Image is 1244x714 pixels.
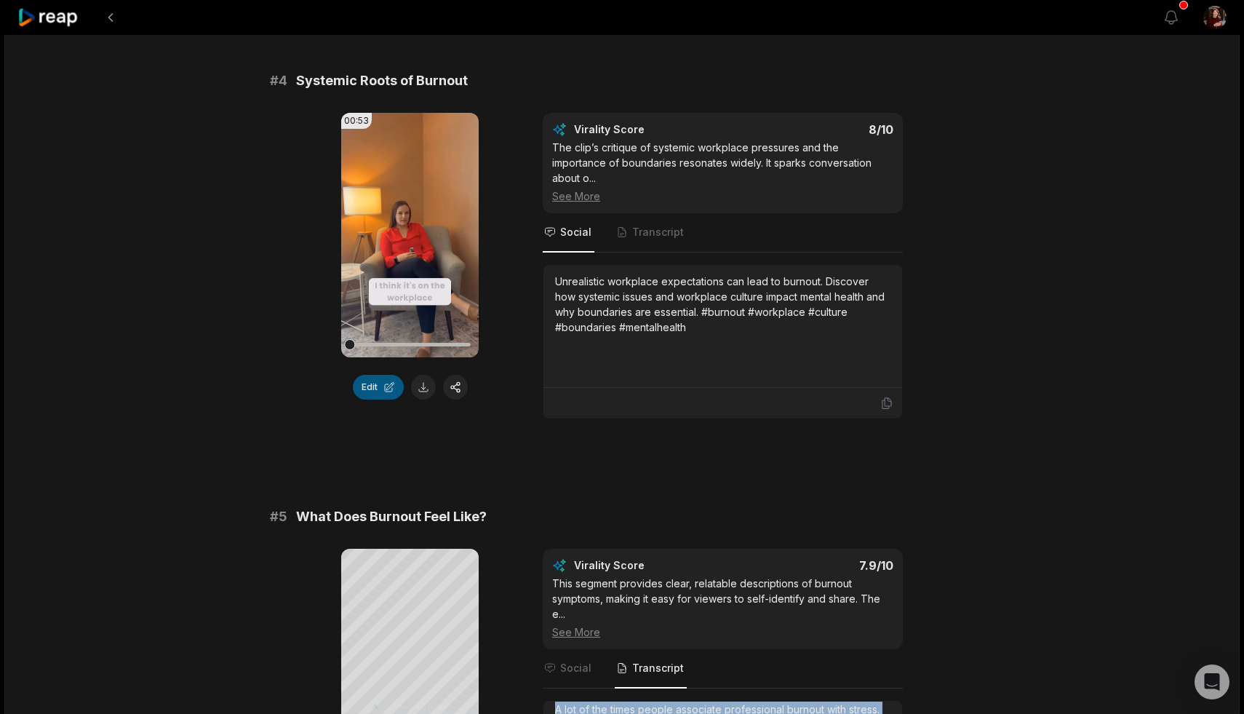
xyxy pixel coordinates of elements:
video: Your browser does not support mp4 format. [341,113,479,357]
div: See More [552,624,893,640]
div: Virality Score [574,122,730,137]
span: Transcript [632,661,684,675]
span: Transcript [632,225,684,239]
span: # 5 [270,507,287,527]
span: What Does Burnout Feel Like? [296,507,487,527]
div: 8 /10 [738,122,894,137]
button: Edit [353,375,404,400]
span: Systemic Roots of Burnout [296,71,468,91]
span: Social [560,225,591,239]
div: See More [552,189,893,204]
nav: Tabs [543,213,903,253]
div: This segment provides clear, relatable descriptions of burnout symptoms, making it easy for viewe... [552,576,893,640]
div: 7.9 /10 [738,558,894,573]
span: # 4 [270,71,287,91]
div: Open Intercom Messenger [1195,665,1229,699]
nav: Tabs [543,649,903,689]
div: Virality Score [574,558,730,573]
div: Unrealistic workplace expectations can lead to burnout. Discover how systemic issues and workplac... [555,274,890,335]
div: The clip’s critique of systemic workplace pressures and the importance of boundaries resonates wi... [552,140,893,204]
span: Social [560,661,591,675]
